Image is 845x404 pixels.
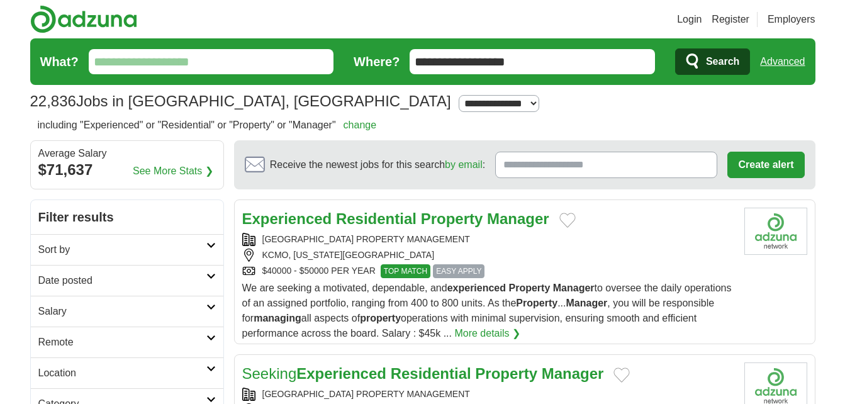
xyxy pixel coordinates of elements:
[242,210,549,227] a: Experienced Residential Property Manager
[360,313,401,323] strong: property
[744,208,807,255] img: Company logo
[242,388,734,401] div: [GEOGRAPHIC_DATA] PROPERTY MANAGEMENT
[447,283,506,293] strong: experienced
[30,5,137,33] img: Adzuna logo
[242,264,734,278] div: $40000 - $50000 PER YEAR
[509,283,551,293] strong: Property
[553,283,595,293] strong: Manager
[242,283,732,339] span: We are seeking a motivated, dependable, and to oversee the daily operations of an assigned portfo...
[254,313,301,323] strong: managing
[354,52,400,71] label: Where?
[613,368,630,383] button: Add to favorite jobs
[31,265,223,296] a: Date posted
[38,273,206,288] h2: Date posted
[296,365,386,382] strong: Experienced
[30,93,451,109] h1: Jobs in [GEOGRAPHIC_DATA], [GEOGRAPHIC_DATA]
[445,159,483,170] a: by email
[391,365,471,382] strong: Residential
[706,49,739,74] span: Search
[344,120,377,130] a: change
[38,335,206,350] h2: Remote
[242,249,734,262] div: KCMO, [US_STATE][GEOGRAPHIC_DATA]
[712,12,749,27] a: Register
[31,327,223,357] a: Remote
[433,264,484,278] span: EASY APPLY
[677,12,702,27] a: Login
[38,366,206,381] h2: Location
[31,200,223,234] h2: Filter results
[31,234,223,265] a: Sort by
[30,90,76,113] span: 22,836
[475,365,537,382] strong: Property
[454,326,520,341] a: More details ❯
[487,210,549,227] strong: Manager
[336,210,417,227] strong: Residential
[542,365,604,382] strong: Manager
[760,49,805,74] a: Advanced
[559,213,576,228] button: Add to favorite jobs
[566,298,607,308] strong: Manager
[31,296,223,327] a: Salary
[421,210,483,227] strong: Property
[38,159,216,181] div: $71,637
[768,12,815,27] a: Employers
[40,52,79,71] label: What?
[38,304,206,319] h2: Salary
[381,264,430,278] span: TOP MATCH
[242,210,332,227] strong: Experienced
[38,242,206,257] h2: Sort by
[242,233,734,246] div: [GEOGRAPHIC_DATA] PROPERTY MANAGEMENT
[727,152,804,178] button: Create alert
[516,298,557,308] strong: Property
[675,48,750,75] button: Search
[31,357,223,388] a: Location
[242,365,604,382] a: SeekingExperienced Residential Property Manager
[38,118,377,133] h2: including "Experienced" or "Residential" or "Property" or "Manager"
[133,164,213,179] a: See More Stats ❯
[270,157,485,172] span: Receive the newest jobs for this search :
[38,149,216,159] div: Average Salary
